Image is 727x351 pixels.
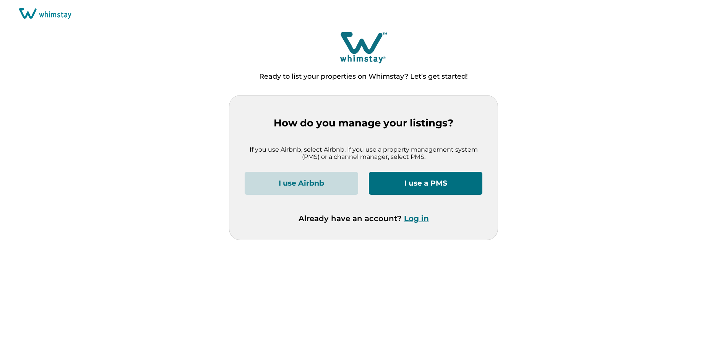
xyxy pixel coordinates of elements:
[245,172,358,195] button: I use Airbnb
[404,214,429,223] button: Log in
[245,117,482,129] p: How do you manage your listings?
[299,214,429,223] p: Already have an account?
[369,172,482,195] button: I use a PMS
[259,73,468,81] p: Ready to list your properties on Whimstay? Let’s get started!
[245,146,482,161] p: If you use Airbnb, select Airbnb. If you use a property management system (PMS) or a channel mana...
